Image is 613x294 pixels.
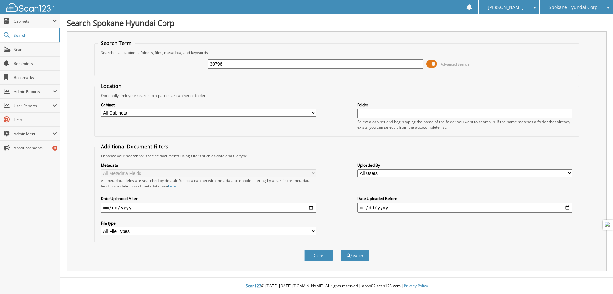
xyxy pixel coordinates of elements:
[14,33,56,38] span: Search
[14,47,57,52] span: Scan
[341,250,369,261] button: Search
[168,183,176,189] a: here
[101,178,316,189] div: All metadata fields are searched by default. Select a cabinet with metadata to enable filtering b...
[14,75,57,80] span: Bookmarks
[441,62,469,67] span: Advanced Search
[357,102,572,107] label: Folder
[67,18,607,28] h1: Search Spokane Hyundai Corp
[98,153,576,159] div: Enhance your search for specific documents using filters such as date and file type.
[404,283,428,289] a: Privacy Policy
[52,146,57,151] div: 8
[98,40,135,47] legend: Search Term
[6,3,54,12] img: scan123-logo-white.svg
[14,61,57,66] span: Reminders
[246,283,261,289] span: Scan123
[357,163,572,168] label: Uploaded By
[60,278,613,294] div: © [DATE]-[DATE] [DOMAIN_NAME]. All rights reserved | appb02-scan123-com |
[14,145,57,151] span: Announcements
[98,93,576,98] div: Optionally limit your search to a particular cabinet or folder
[98,50,576,55] div: Searches all cabinets, folders, files, metadata, and keywords
[101,220,316,226] label: File type
[357,203,572,213] input: end
[357,196,572,201] label: Date Uploaded Before
[488,5,524,9] span: [PERSON_NAME]
[304,250,333,261] button: Clear
[14,89,52,94] span: Admin Reports
[98,83,125,90] legend: Location
[14,117,57,123] span: Help
[98,143,171,150] legend: Additional Document Filters
[14,103,52,108] span: User Reports
[549,5,598,9] span: Spokane Hyundai Corp
[14,131,52,137] span: Admin Menu
[101,203,316,213] input: start
[101,102,316,107] label: Cabinet
[357,119,572,130] div: Select a cabinet and begin typing the name of the folder you want to search in. If the name match...
[101,163,316,168] label: Metadata
[101,196,316,201] label: Date Uploaded After
[14,19,52,24] span: Cabinets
